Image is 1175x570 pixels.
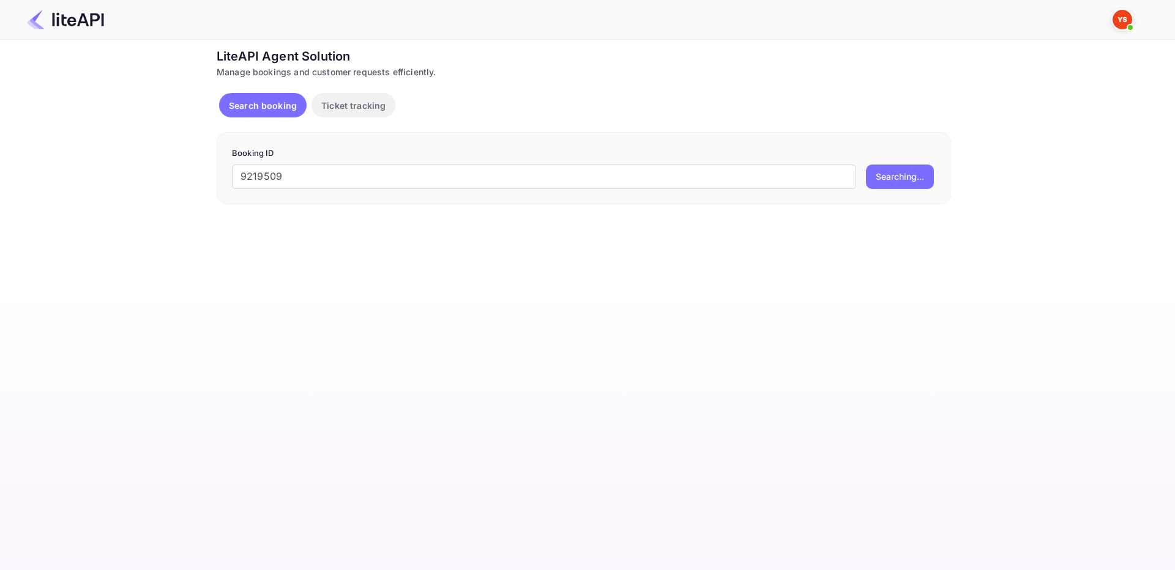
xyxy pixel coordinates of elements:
p: Ticket tracking [321,99,386,112]
img: Yandex Support [1113,10,1132,29]
img: LiteAPI Logo [27,10,104,29]
p: Booking ID [232,147,936,160]
input: Enter Booking ID (e.g., 63782194) [232,165,856,189]
div: Manage bookings and customer requests efficiently. [217,65,951,78]
div: LiteAPI Agent Solution [217,47,951,65]
button: Searching... [866,165,934,189]
p: Search booking [229,99,297,112]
